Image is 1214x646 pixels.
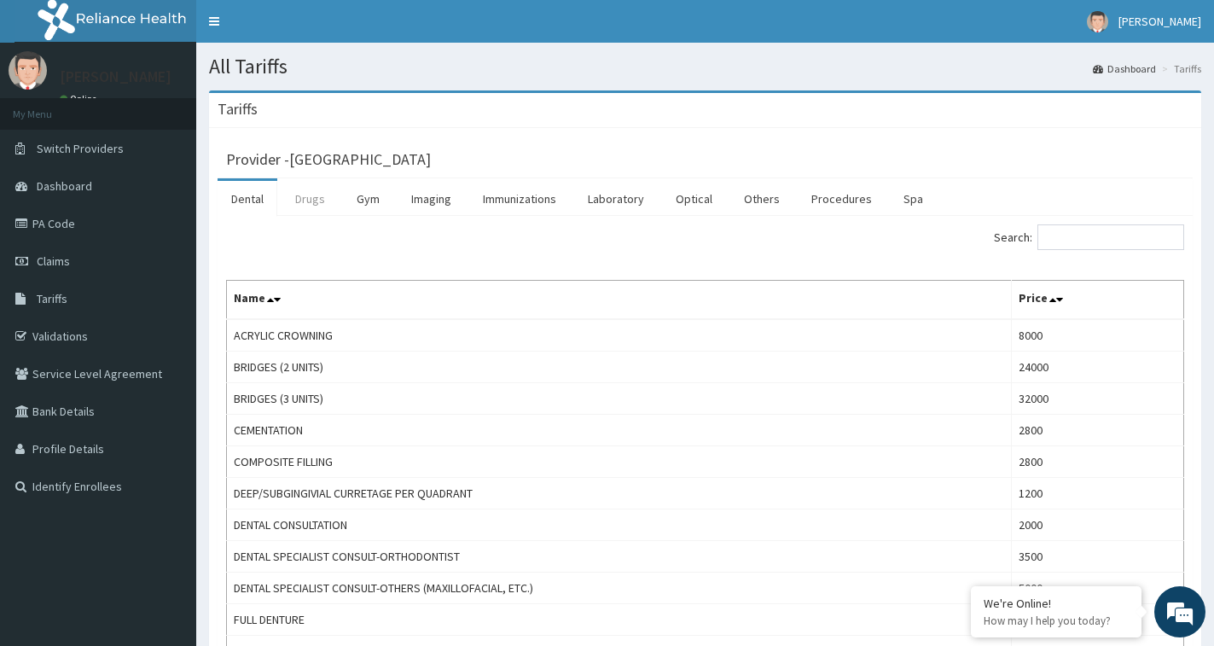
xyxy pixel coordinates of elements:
[984,614,1129,628] p: How may I help you today?
[227,509,1012,541] td: DENTAL CONSULTATION
[1011,319,1183,352] td: 8000
[227,446,1012,478] td: COMPOSITE FILLING
[1011,478,1183,509] td: 1200
[1037,224,1184,250] input: Search:
[1158,61,1201,76] li: Tariffs
[1011,573,1183,604] td: 5000
[227,478,1012,509] td: DEEP/SUBGINGIVIAL CURRETAGE PER QUADRANT
[209,55,1201,78] h1: All Tariffs
[1093,61,1156,76] a: Dashboard
[227,319,1012,352] td: ACRYLIC CROWNING
[1011,541,1183,573] td: 3500
[469,181,570,217] a: Immunizations
[227,352,1012,383] td: BRIDGES (2 UNITS)
[218,181,277,217] a: Dental
[890,181,937,217] a: Spa
[994,224,1184,250] label: Search:
[60,69,171,84] p: [PERSON_NAME]
[9,51,47,90] img: User Image
[662,181,726,217] a: Optical
[1011,415,1183,446] td: 2800
[1087,11,1108,32] img: User Image
[60,93,101,105] a: Online
[37,291,67,306] span: Tariffs
[227,281,1012,320] th: Name
[37,141,124,156] span: Switch Providers
[984,596,1129,611] div: We're Online!
[37,253,70,269] span: Claims
[227,573,1012,604] td: DENTAL SPECIALIST CONSULT-OTHERS (MAXILLOFACIAL, ETC.)
[1011,509,1183,541] td: 2000
[1118,14,1201,29] span: [PERSON_NAME]
[798,181,886,217] a: Procedures
[1011,352,1183,383] td: 24000
[343,181,393,217] a: Gym
[227,383,1012,415] td: BRIDGES (3 UNITS)
[226,152,431,167] h3: Provider - [GEOGRAPHIC_DATA]
[282,181,339,217] a: Drugs
[227,415,1012,446] td: CEMENTATION
[730,181,793,217] a: Others
[398,181,465,217] a: Imaging
[1011,446,1183,478] td: 2800
[574,181,658,217] a: Laboratory
[1011,383,1183,415] td: 32000
[37,178,92,194] span: Dashboard
[227,541,1012,573] td: DENTAL SPECIALIST CONSULT-ORTHODONTIST
[218,102,258,117] h3: Tariffs
[1011,281,1183,320] th: Price
[227,604,1012,636] td: FULL DENTURE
